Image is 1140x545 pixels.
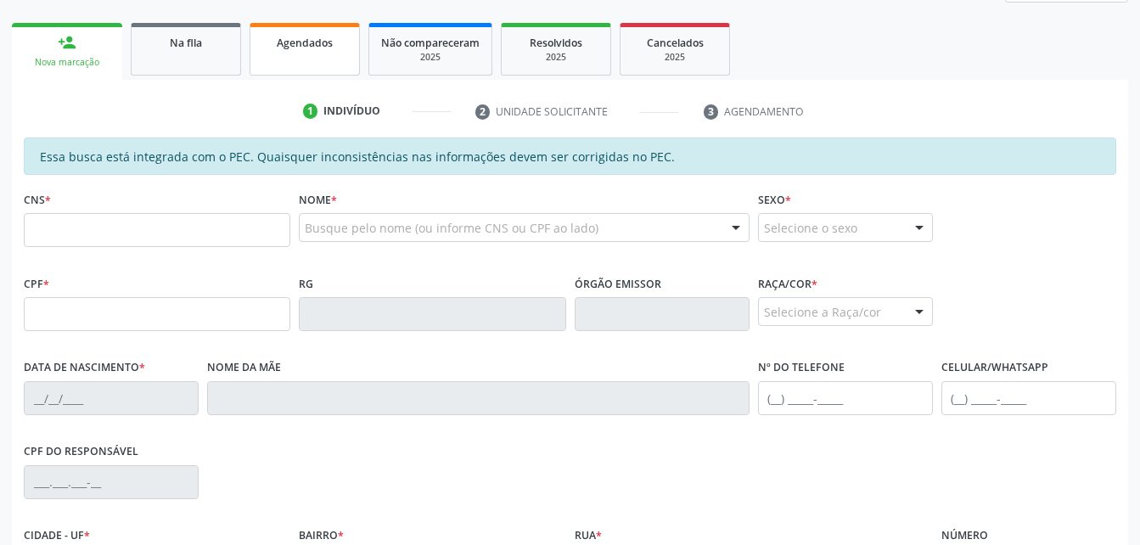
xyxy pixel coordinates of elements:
label: CPF do responsável [24,439,138,465]
label: Celular/WhatsApp [941,355,1048,381]
input: (__) _____-_____ [758,381,933,415]
label: Órgão emissor [575,271,661,297]
span: Na fila [170,36,202,50]
span: Selecione o sexo [764,219,857,237]
label: Raça/cor [758,271,817,297]
div: 2025 [381,51,480,64]
div: 1 [303,104,318,119]
label: Nome [299,187,337,213]
label: RG [299,271,313,297]
input: __/__/____ [24,381,199,415]
span: Agendados [277,36,333,50]
div: person_add [58,33,76,52]
span: Cancelados [647,36,704,50]
label: Data de nascimento [24,355,145,381]
div: Essa busca está integrada com o PEC. Quaisquer inconsistências nas informações devem ser corrigid... [24,138,1116,175]
label: Sexo [758,187,791,213]
label: CNS [24,187,51,213]
input: (__) _____-_____ [941,381,1116,415]
input: ___.___.___-__ [24,465,199,499]
div: 2025 [514,51,598,64]
span: Selecione a Raça/cor [764,303,881,321]
label: CPF [24,271,49,297]
span: Resolvidos [530,36,582,50]
div: Nova marcação [24,56,110,69]
div: Indivíduo [323,104,380,119]
label: Nº do Telefone [758,355,845,381]
div: 2025 [632,51,717,64]
span: Não compareceram [381,36,480,50]
span: Busque pelo nome (ou informe CNS ou CPF ao lado) [305,219,598,237]
label: Nome da mãe [207,355,281,381]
